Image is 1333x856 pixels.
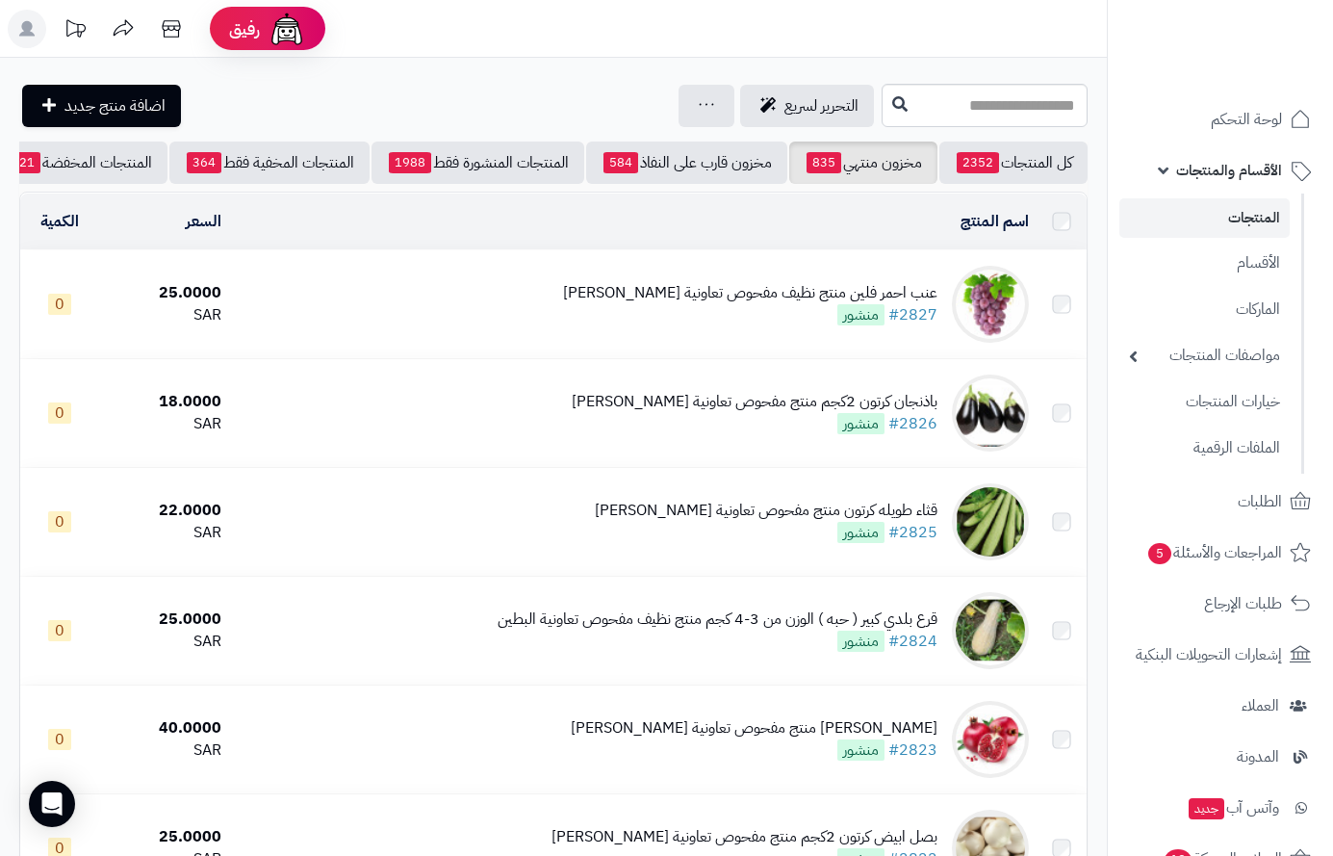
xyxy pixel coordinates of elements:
span: منشور [837,304,884,325]
a: إشعارات التحويلات البنكية [1119,632,1321,678]
div: SAR [108,522,221,544]
span: 0 [48,511,71,532]
span: 835 [807,152,841,173]
span: لوحة التحكم [1211,106,1282,133]
div: عنب احمر فلين منتج نظيف مفحوص تعاونية [PERSON_NAME] [563,282,937,304]
span: المدونة [1237,743,1279,770]
a: الطلبات [1119,479,1321,525]
span: وآتس آب [1187,794,1279,821]
div: SAR [108,304,221,326]
a: مخزون منتهي835 [789,142,937,184]
a: كل المنتجات2352 [939,142,1088,184]
a: العملاء [1119,683,1321,729]
span: 21 [13,152,40,173]
span: الأقسام والمنتجات [1176,157,1282,184]
div: 25.0000 [108,826,221,848]
span: 584 [603,152,638,173]
a: #2827 [888,303,937,326]
div: قثاء طويله كرتون منتج مفحوص تعاونية [PERSON_NAME] [595,500,937,522]
img: رومان كرتون منتج مفحوص تعاونية الباطين [952,701,1029,778]
div: 22.0000 [108,500,221,522]
span: منشور [837,631,884,652]
a: #2825 [888,521,937,544]
span: منشور [837,522,884,543]
img: عنب احمر فلين منتج نظيف مفحوص تعاونية الباطين [952,266,1029,343]
img: قثاء طويله كرتون منتج مفحوص تعاونية الباطين [952,483,1029,560]
div: SAR [108,413,221,435]
a: لوحة التحكم [1119,96,1321,143]
a: التحرير لسريع [740,85,874,127]
span: 5 [1148,543,1171,564]
span: إشعارات التحويلات البنكية [1136,641,1282,668]
a: اسم المنتج [961,210,1029,233]
span: 364 [187,152,221,173]
span: طلبات الإرجاع [1204,590,1282,617]
a: #2824 [888,630,937,653]
a: مخزون قارب على النفاذ584 [586,142,787,184]
img: باذنجان كرتون 2كجم منتج مفحوص تعاونية الباطين [952,375,1029,452]
span: الطلبات [1238,488,1282,515]
span: 0 [48,620,71,641]
a: الأقسام [1119,243,1290,284]
div: [PERSON_NAME] منتج مفحوص تعاونية [PERSON_NAME] [571,717,937,739]
div: قرع بلدي كبير ( حبه ) الوزن من 3-4 كجم منتج نظيف مفحوص تعاونية البطين [498,609,937,631]
a: الملفات الرقمية [1119,428,1290,469]
span: العملاء [1242,692,1279,719]
a: اضافة منتج جديد [22,85,181,127]
span: اضافة منتج جديد [64,94,166,117]
a: السعر [186,210,221,233]
span: 0 [48,294,71,315]
div: 40.0000 [108,717,221,739]
a: المنتجات المنشورة فقط1988 [372,142,584,184]
span: 0 [48,402,71,424]
a: وآتس آبجديد [1119,785,1321,831]
span: المراجعات والأسئلة [1146,539,1282,566]
a: تحديثات المنصة [51,10,99,53]
a: المنتجات المخفية فقط364 [169,142,370,184]
span: 2352 [957,152,999,173]
a: الكمية [40,210,79,233]
a: طلبات الإرجاع [1119,581,1321,627]
div: SAR [108,739,221,762]
img: logo-2.png [1202,14,1315,55]
a: الماركات [1119,289,1290,330]
span: منشور [837,739,884,761]
a: خيارات المنتجات [1119,381,1290,423]
div: 25.0000 [108,609,221,631]
a: المراجعات والأسئلة5 [1119,530,1321,576]
a: المدونة [1119,734,1321,780]
div: 18.0000 [108,391,221,413]
div: Open Intercom Messenger [29,781,75,827]
a: المنتجات [1119,198,1290,238]
a: مواصفات المنتجات [1119,335,1290,376]
img: ai-face.png [268,10,306,48]
a: #2823 [888,739,937,762]
span: رفيق [229,17,260,40]
div: 25.0000 [108,282,221,304]
a: #2826 [888,412,937,435]
span: 1988 [389,152,431,173]
div: بصل ابيض كرتون 2كجم منتج مفحوص تعاونية [PERSON_NAME] [551,826,937,848]
span: 0 [48,729,71,750]
span: منشور [837,413,884,434]
div: باذنجان كرتون 2كجم منتج مفحوص تعاونية [PERSON_NAME] [572,391,937,413]
div: SAR [108,631,221,653]
img: قرع بلدي كبير ( حبه ) الوزن من 3-4 كجم منتج نظيف مفحوص تعاونية البطين [952,592,1029,669]
span: التحرير لسريع [784,94,859,117]
span: جديد [1189,798,1224,819]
